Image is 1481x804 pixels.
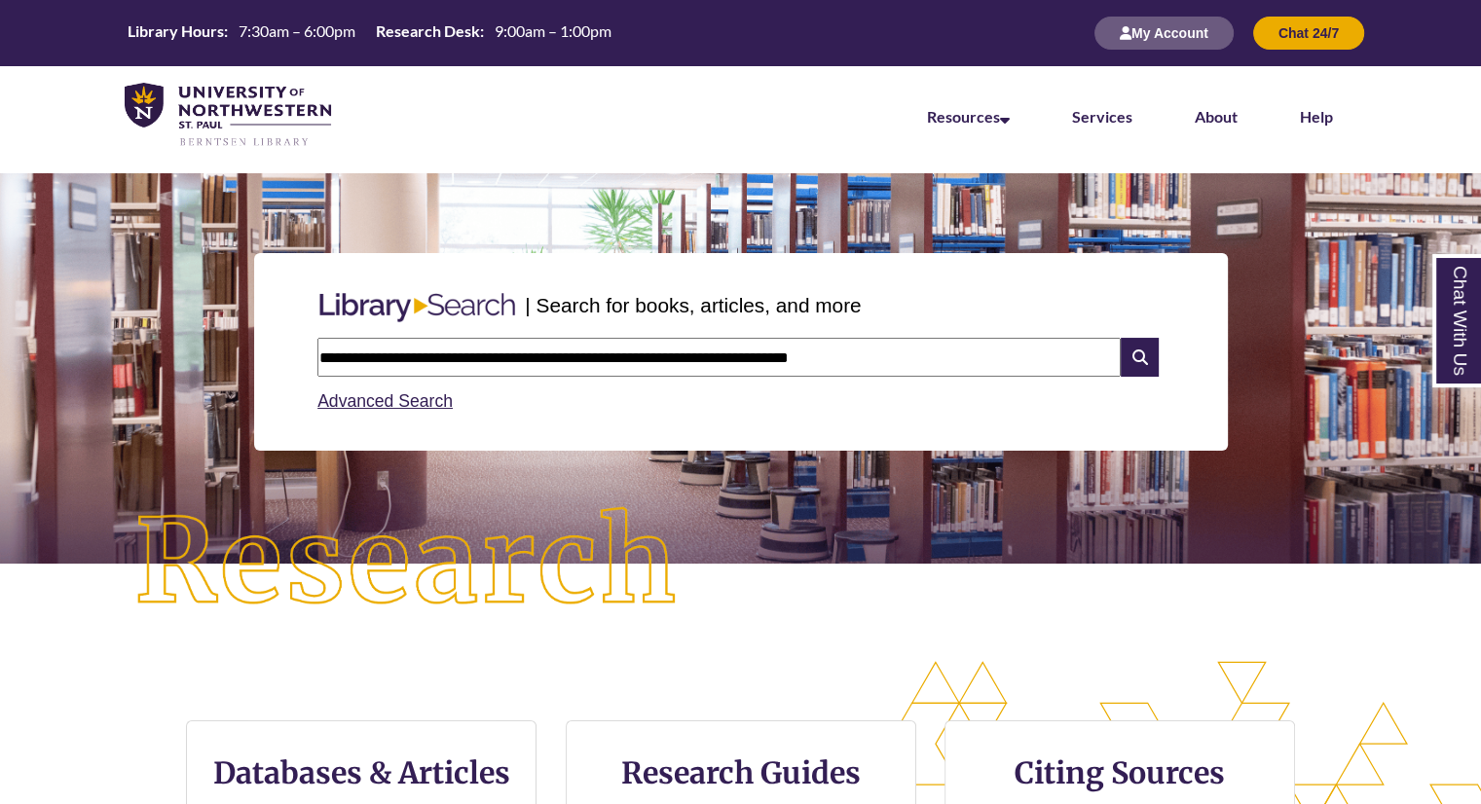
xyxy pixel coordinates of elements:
[74,447,740,678] img: Research
[120,20,619,45] table: Hours Today
[368,20,487,42] th: Research Desk:
[927,107,1010,126] a: Resources
[239,21,355,40] span: 7:30am – 6:00pm
[495,21,611,40] span: 9:00am – 1:00pm
[317,391,453,411] a: Advanced Search
[1300,107,1333,126] a: Help
[203,754,520,791] h3: Databases & Articles
[1094,17,1234,50] button: My Account
[525,290,861,320] p: | Search for books, articles, and more
[120,20,619,47] a: Hours Today
[1195,107,1238,126] a: About
[1001,754,1239,791] h3: Citing Sources
[1094,24,1234,41] a: My Account
[120,20,231,42] th: Library Hours:
[582,754,900,791] h3: Research Guides
[1072,107,1132,126] a: Services
[1253,17,1364,50] button: Chat 24/7
[1253,24,1364,41] a: Chat 24/7
[125,83,331,148] img: UNWSP Library Logo
[1121,338,1158,377] i: Search
[310,285,525,330] img: Libary Search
